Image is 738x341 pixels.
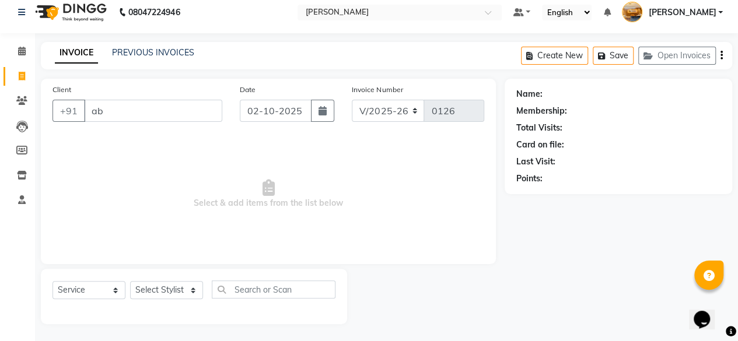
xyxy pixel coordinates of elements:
[648,6,716,19] span: [PERSON_NAME]
[622,2,642,22] img: Sundaram
[516,105,567,117] div: Membership:
[53,100,85,122] button: +91
[240,85,256,95] label: Date
[521,47,588,65] button: Create New
[593,47,634,65] button: Save
[212,280,335,298] input: Search or Scan
[53,136,484,252] span: Select & add items from the list below
[516,139,564,151] div: Card on file:
[55,43,98,64] a: INVOICE
[112,47,194,58] a: PREVIOUS INVOICES
[638,47,716,65] button: Open Invoices
[53,85,71,95] label: Client
[516,88,543,100] div: Name:
[516,122,562,134] div: Total Visits:
[516,156,555,168] div: Last Visit:
[689,294,726,329] iframe: chat widget
[84,100,222,122] input: Search by Name/Mobile/Email/Code
[516,173,543,185] div: Points:
[352,85,403,95] label: Invoice Number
